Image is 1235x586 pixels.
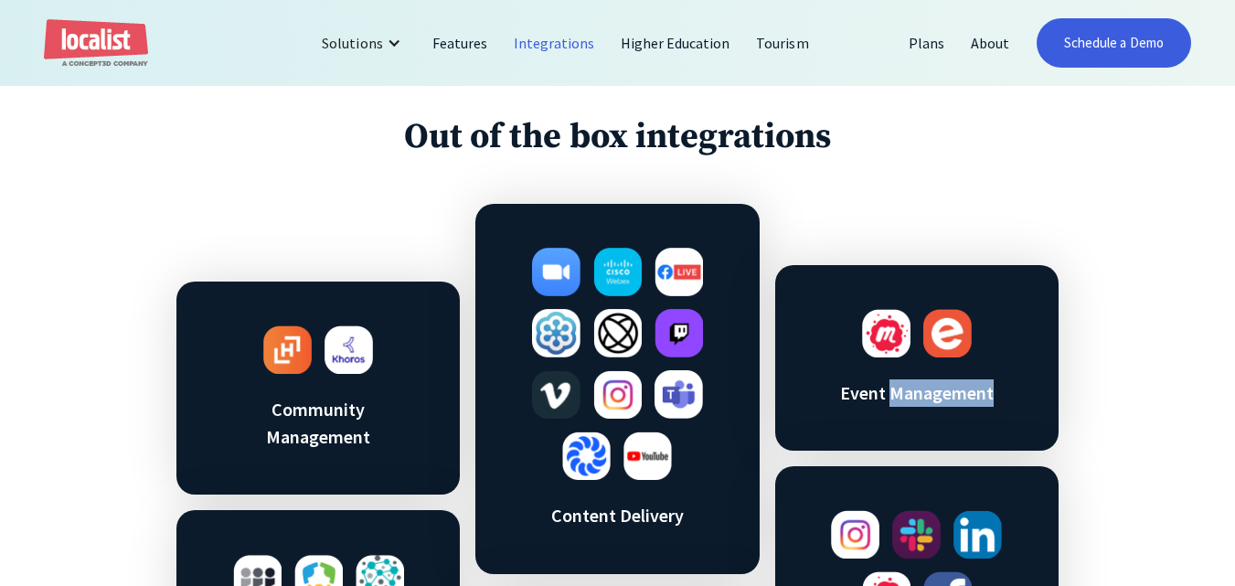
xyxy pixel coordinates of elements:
[322,32,382,54] div: Solutions
[1037,18,1191,68] a: Schedule a Demo
[743,21,822,65] a: Tourism
[958,21,1023,65] a: About
[501,21,608,65] a: Integrations
[896,21,958,65] a: Plans
[176,116,1059,160] h1: Out of the box integrations
[222,396,414,451] h3: Community Management
[420,21,501,65] a: Features
[44,19,148,68] a: home
[821,379,1013,407] h3: Event Management
[308,21,419,65] div: Solutions
[521,502,713,529] h3: Content Delivery
[608,21,744,65] a: Higher Education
